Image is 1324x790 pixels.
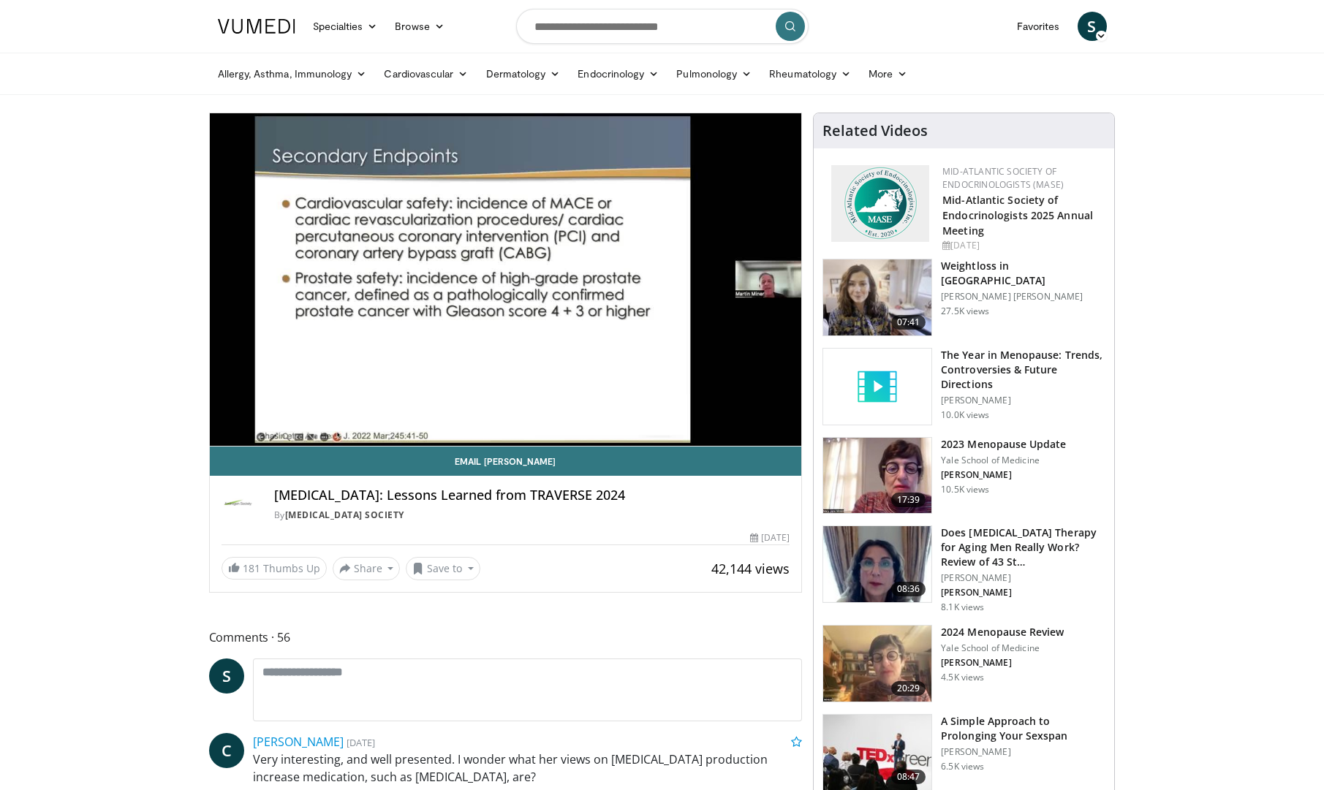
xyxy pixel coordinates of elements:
[210,447,802,476] a: Email [PERSON_NAME]
[941,657,1064,669] p: [PERSON_NAME]
[711,560,790,577] span: 42,144 views
[210,113,802,447] video-js: Video Player
[1008,12,1069,41] a: Favorites
[831,165,929,242] img: f382488c-070d-4809-84b7-f09b370f5972.png.150x105_q85_autocrop_double_scale_upscale_version-0.2.png
[218,19,295,34] img: VuMedi Logo
[209,628,803,647] span: Comments 56
[243,561,260,575] span: 181
[941,672,984,683] p: 4.5K views
[253,734,344,750] a: [PERSON_NAME]
[222,557,327,580] a: 181 Thumbs Up
[941,409,989,421] p: 10.0K views
[941,291,1105,303] p: [PERSON_NAME] [PERSON_NAME]
[941,259,1105,288] h3: Weightloss in [GEOGRAPHIC_DATA]
[822,348,1105,425] a: The Year in Menopause: Trends, Controversies & Future Directions [PERSON_NAME] 10.0K views
[274,487,790,504] h4: [MEDICAL_DATA]: Lessons Learned from TRAVERSE 2024
[406,557,480,580] button: Save to
[823,349,931,425] img: video_placeholder_short.svg
[1078,12,1107,41] a: S
[941,484,989,495] p: 10.5K views
[569,59,667,88] a: Endocrinology
[891,681,926,696] span: 20:29
[941,761,984,772] p: 6.5K views
[667,59,760,88] a: Pulmonology
[891,582,926,596] span: 08:36
[941,714,1105,743] h3: A Simple Approach to Prolonging Your Sexspan
[941,455,1066,466] p: Yale School of Medicine
[209,59,376,88] a: Allergy, Asthma, Immunology
[942,165,1064,191] a: Mid-Atlantic Society of Endocrinologists (MASE)
[822,525,1105,613] a: 08:36 Does [MEDICAL_DATA] Therapy for Aging Men Really Work? Review of 43 St… [PERSON_NAME] [PERS...
[822,122,928,140] h4: Related Videos
[304,12,387,41] a: Specialties
[375,59,477,88] a: Cardiovascular
[941,572,1105,584] p: [PERSON_NAME]
[760,59,860,88] a: Rheumatology
[347,736,375,749] small: [DATE]
[941,395,1105,406] p: [PERSON_NAME]
[386,12,453,41] a: Browse
[891,493,926,507] span: 17:39
[941,437,1066,452] h3: 2023 Menopause Update
[253,751,803,786] p: Very interesting, and well presented. I wonder what her views on [MEDICAL_DATA] production increa...
[823,259,931,335] img: 9983fed1-7565-45be-8934-aef1103ce6e2.150x105_q85_crop-smart_upscale.jpg
[822,259,1105,336] a: 07:41 Weightloss in [GEOGRAPHIC_DATA] [PERSON_NAME] [PERSON_NAME] 27.5K views
[285,509,404,521] a: [MEDICAL_DATA] Society
[209,658,244,694] a: S
[860,59,916,88] a: More
[209,733,244,768] a: C
[222,487,257,523] img: Androgen Society
[822,625,1105,702] a: 20:29 2024 Menopause Review Yale School of Medicine [PERSON_NAME] 4.5K views
[750,531,790,544] div: [DATE]
[823,526,931,602] img: 4d4bce34-7cbb-4531-8d0c-5308a71d9d6c.150x105_q85_crop-smart_upscale.jpg
[941,525,1105,569] h3: Does [MEDICAL_DATA] Therapy for Aging Men Really Work? Review of 43 St…
[274,509,790,522] div: By
[942,239,1102,252] div: [DATE]
[941,642,1064,654] p: Yale School of Medicine
[942,193,1093,238] a: Mid-Atlantic Society of Endocrinologists 2025 Annual Meeting
[941,625,1064,639] h3: 2024 Menopause Review
[941,601,984,613] p: 8.1K views
[333,557,401,580] button: Share
[941,587,1105,599] p: [PERSON_NAME]
[941,305,989,317] p: 27.5K views
[941,348,1105,392] h3: The Year in Menopause: Trends, Controversies & Future Directions
[822,437,1105,514] a: 17:39 2023 Menopause Update Yale School of Medicine [PERSON_NAME] 10.5K views
[891,315,926,330] span: 07:41
[941,746,1105,758] p: [PERSON_NAME]
[891,770,926,784] span: 08:47
[941,469,1066,481] p: [PERSON_NAME]
[823,438,931,514] img: 1b7e2ecf-010f-4a61-8cdc-5c411c26c8d3.150x105_q85_crop-smart_upscale.jpg
[516,9,809,44] input: Search topics, interventions
[823,626,931,702] img: 692f135d-47bd-4f7e-b54d-786d036e68d3.150x105_q85_crop-smart_upscale.jpg
[477,59,570,88] a: Dermatology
